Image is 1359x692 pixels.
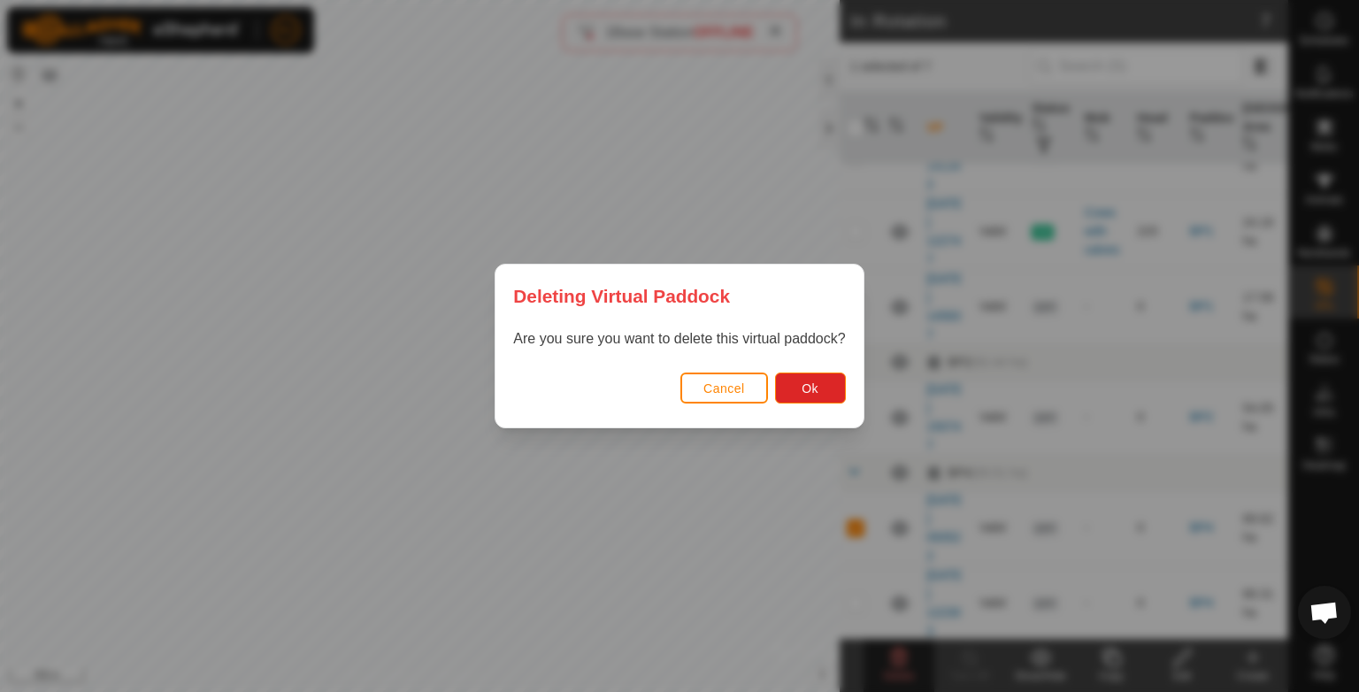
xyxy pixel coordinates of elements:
[775,373,846,404] button: Ok
[1298,586,1351,639] div: Open chat
[802,381,818,396] span: Ok
[703,381,745,396] span: Cancel
[513,328,845,350] p: Are you sure you want to delete this virtual paddock?
[680,373,768,404] button: Cancel
[513,282,730,310] span: Deleting Virtual Paddock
